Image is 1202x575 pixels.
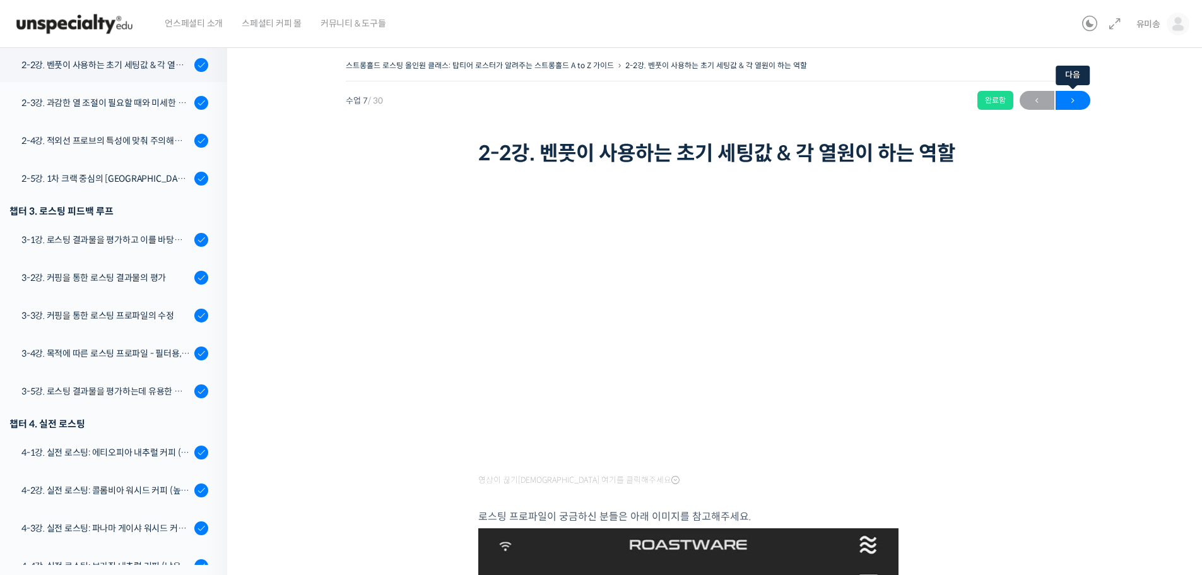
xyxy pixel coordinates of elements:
a: 설정 [163,400,242,432]
span: 홈 [40,419,47,429]
a: ←이전 [1020,91,1054,110]
div: 2-5강. 1차 크랙 중심의 [GEOGRAPHIC_DATA]에 관하여 [21,172,191,186]
span: 수업 7 [346,97,383,105]
div: 3-5강. 로스팅 결과물을 평가하는데 유용한 팁들 - 연수를 활용한 커핑, 커핑용 분쇄도 찾기, 로스트 레벨에 따른 QC 등 [21,384,191,398]
div: 챕터 4. 실전 로스팅 [9,415,208,432]
div: 완료함 [977,91,1013,110]
div: 3-3강. 커핑을 통한 로스팅 프로파일의 수정 [21,309,191,323]
a: 홈 [4,400,83,432]
p: 로스팅 프로파일이 궁금하신 분들은 아래 이미지를 참고해주세요. [478,508,958,525]
div: 3-2강. 커핑을 통한 로스팅 결과물의 평가 [21,271,191,285]
div: 4-1강. 실전 로스팅: 에티오피아 내추럴 커피 (당분이 많이 포함되어 있고 색이 고르지 않은 경우) [21,446,191,459]
a: 2-2강. 벤풋이 사용하는 초기 세팅값 & 각 열원이 하는 역할 [625,61,807,70]
span: → [1056,92,1090,109]
span: 유미송 [1136,18,1160,30]
span: ← [1020,92,1054,109]
span: 설정 [195,419,210,429]
span: 대화 [115,420,131,430]
div: 챕터 3. 로스팅 피드백 루프 [9,203,208,220]
div: 2-4강. 적외선 프로브의 특성에 맞춰 주의해야 할 점들 [21,134,191,148]
div: 4-2강. 실전 로스팅: 콜롬비아 워시드 커피 (높은 밀도와 수분율 때문에 1차 크랙에서 많은 수분을 방출하는 경우) [21,483,191,497]
a: 스트롱홀드 로스팅 올인원 클래스: 탑티어 로스터가 알려주는 스트롱홀드 A to Z 가이드 [346,61,614,70]
div: 4-4강. 실전 로스팅: 브라질 내추럴 커피 (낮은 고도에서 재배되어 당분과 밀도가 낮은 경우) [21,559,191,573]
span: 영상이 끊기[DEMOGRAPHIC_DATA] 여기를 클릭해주세요 [478,475,680,485]
a: 대화 [83,400,163,432]
div: 3-4강. 목적에 따른 로스팅 프로파일 - 필터용, 에스프레소용 [21,347,191,360]
div: 4-3강. 실전 로스팅: 파나마 게이샤 워시드 커피 (플레이버 프로파일이 로스팅하기 까다로운 경우) [21,521,191,535]
a: 다음→ [1056,91,1090,110]
div: 2-2강. 벤풋이 사용하는 초기 세팅값 & 각 열원이 하는 역할 [21,58,191,72]
span: / 30 [368,95,383,106]
div: 2-3강. 과감한 열 조절이 필요할 때와 미세한 열 조절이 필요할 때 [21,96,191,110]
div: 3-1강. 로스팅 결과물을 평가하고 이를 바탕으로 프로파일을 설계하는 방법 [21,233,191,247]
h1: 2-2강. 벤풋이 사용하는 초기 세팅값 & 각 열원이 하는 역할 [478,141,958,165]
